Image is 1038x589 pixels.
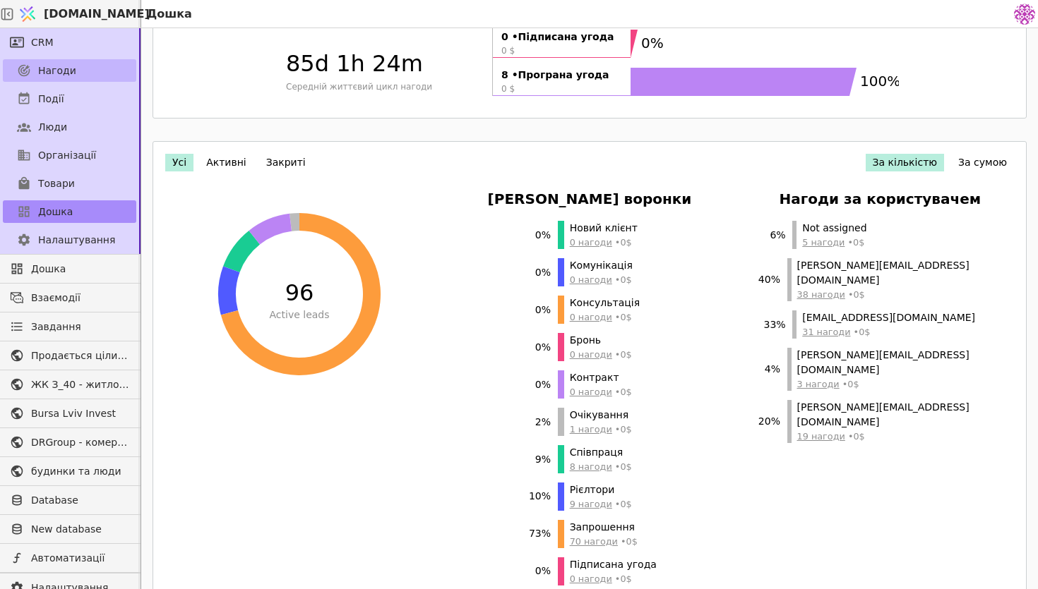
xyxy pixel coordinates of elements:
span: Бронь [570,333,632,348]
span: 0 $ [501,83,622,95]
text: Active leads [269,309,329,320]
text: 100% [860,73,900,90]
span: Організації [38,148,96,163]
a: New database [3,518,136,540]
span: • 0 $ [570,423,632,436]
span: 0 нагоди [570,387,612,397]
span: 0 % [523,303,551,317]
span: • 0 $ [802,325,975,339]
a: Bursa Lviv Invest [3,402,136,425]
img: 137b5da8a4f5046b86490006a8dec47a [1014,4,1035,25]
a: Налаштування [3,229,136,251]
span: CRM [31,35,54,50]
span: 0 % [523,564,551,578]
span: • 0 $ [570,236,638,249]
a: [DOMAIN_NAME] [14,1,141,28]
span: Database [31,493,129,508]
button: За кількістю [866,154,945,171]
a: Товари [3,172,136,195]
a: Дошка [3,257,136,280]
span: • 0 $ [570,348,632,361]
span: 8 нагоди [570,461,612,472]
span: • 0 $ [570,385,632,399]
strong: 8 • Програна угода [501,68,622,83]
span: Події [38,92,64,107]
span: • 0 $ [797,430,1003,443]
span: Контракт [570,370,632,385]
span: • 0 $ [570,460,632,473]
h2: Дошка [141,6,192,23]
span: 3 нагоди [797,379,840,389]
span: Рієлтори [570,482,632,497]
strong: 0 • Підписана угода [501,30,622,44]
span: Bursa Lviv Invest [31,406,129,421]
span: • 0 $ [797,377,1003,391]
span: DRGroup - комерційна нерухоомість [31,435,129,450]
a: Database [3,489,136,511]
span: Люди [38,120,67,135]
span: 0 нагоди [570,312,612,322]
span: Нагоди [38,63,76,78]
span: Консультація [570,296,640,310]
span: 1 нагоди [570,424,612,435]
span: 9 % [523,452,551,467]
span: • 0 $ [570,310,640,324]
span: 0 % [523,377,551,392]
span: [PERSON_NAME][EMAIL_ADDRESS][DOMAIN_NAME] [797,258,1003,288]
a: Взаємодії [3,286,136,309]
text: 0% [641,35,664,51]
span: 19 нагоди [797,431,845,442]
span: Підписана угода [570,557,657,572]
span: Дошка [31,262,129,277]
span: 73 % [523,526,551,541]
button: Закриті [259,154,313,171]
span: 20 % [758,414,780,429]
span: 33 % [758,317,786,332]
span: • 0 $ [797,288,1003,301]
span: [PERSON_NAME][EMAIL_ADDRESS][DOMAIN_NAME] [797,400,1003,430]
span: Новий клієнт [570,221,638,236]
span: • 0 $ [802,236,866,249]
span: 9 нагоди [570,499,612,509]
span: 0 % [523,340,551,355]
span: Дошка [38,205,73,219]
span: Комунікація [570,258,633,273]
a: Люди [3,116,136,138]
a: Дошка [3,200,136,223]
img: Logo [17,1,38,28]
a: будинки та люди [3,460,136,482]
span: Взаємодії [31,291,129,305]
span: Налаштування [38,233,115,248]
a: Продається цілий будинок [PERSON_NAME] нерухомість [3,344,136,367]
a: DRGroup - комерційна нерухоомість [3,431,136,454]
span: 40 % [758,272,780,287]
a: Організації [3,144,136,166]
a: Автоматизації [3,547,136,569]
span: • 0 $ [570,273,633,286]
span: 0 нагоди [570,349,612,360]
button: Активні [199,154,253,171]
span: [DOMAIN_NAME] [44,6,150,23]
span: Автоматизації [31,551,129,566]
a: Події [3,87,136,110]
span: 70 нагоди [570,536,618,547]
span: ЖК З_40 - житлова та комерційна нерухомість класу Преміум [31,377,129,392]
a: Нагоди [3,59,136,82]
span: 2 % [523,415,551,430]
button: Усі [165,154,193,171]
span: 38 нагоди [797,289,845,300]
span: 0 % [523,265,551,280]
span: Завдання [31,320,81,334]
span: 4 % [758,362,780,377]
span: • 0 $ [570,572,657,585]
span: New database [31,522,129,537]
span: 0 нагоди [570,237,612,248]
span: 85d 1h 24m [286,47,487,80]
span: 5 нагоди [802,237,845,248]
span: Очікування [570,408,632,423]
span: [EMAIL_ADDRESS][DOMAIN_NAME] [802,310,975,325]
span: Товари [38,176,75,191]
span: 0 $ [501,44,622,57]
span: 10 % [523,489,551,504]
span: Продається цілий будинок [PERSON_NAME] нерухомість [31,348,129,363]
